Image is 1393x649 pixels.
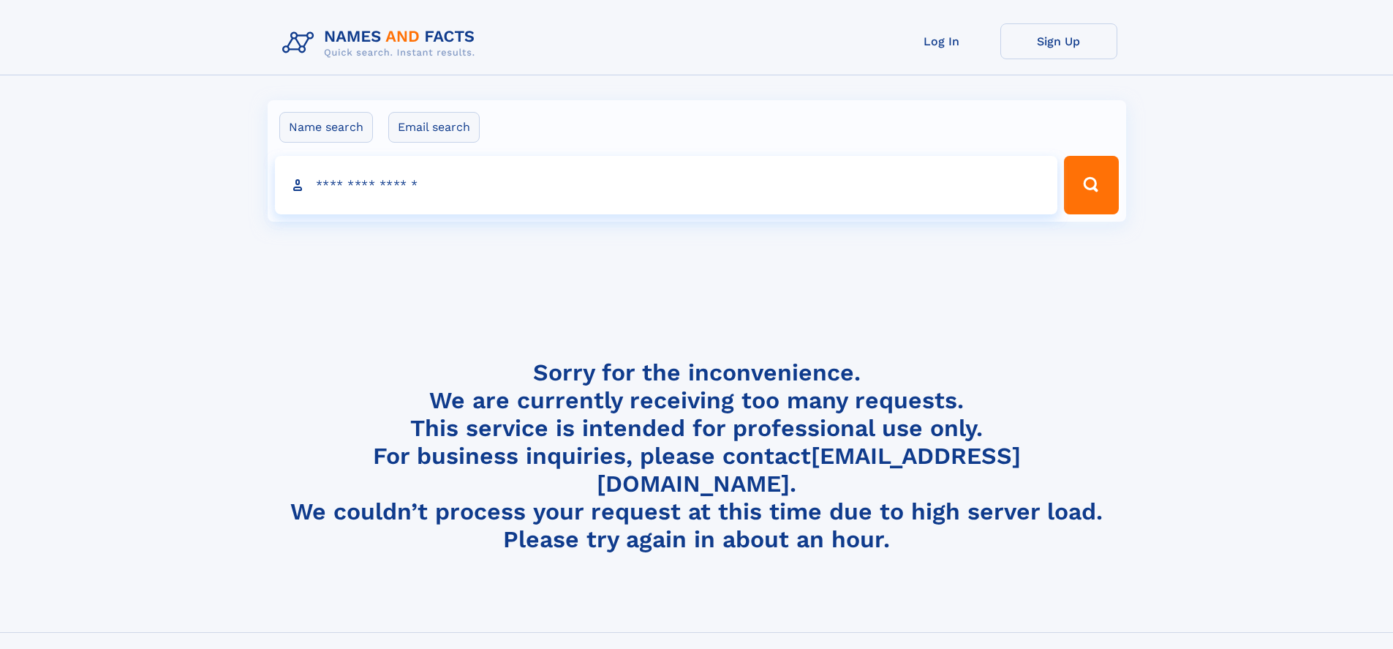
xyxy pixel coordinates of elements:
[1064,156,1118,214] button: Search Button
[276,23,487,63] img: Logo Names and Facts
[597,442,1021,498] a: [EMAIL_ADDRESS][DOMAIN_NAME]
[275,156,1058,214] input: search input
[1000,23,1117,59] a: Sign Up
[388,112,480,143] label: Email search
[276,359,1117,554] h4: Sorry for the inconvenience. We are currently receiving too many requests. This service is intend...
[883,23,1000,59] a: Log In
[279,112,373,143] label: Name search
